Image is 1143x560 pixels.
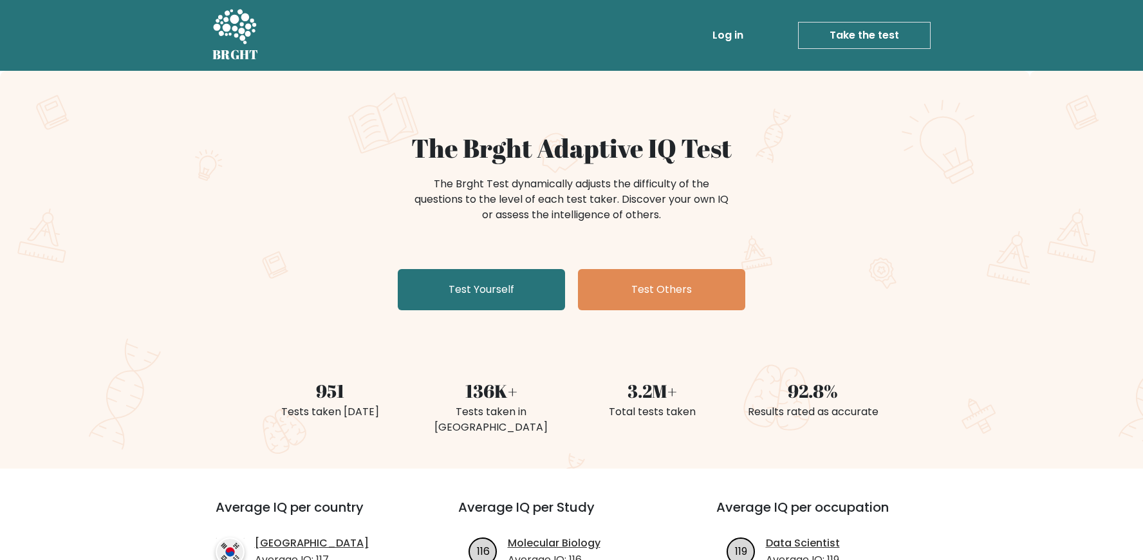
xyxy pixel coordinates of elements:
[418,377,564,404] div: 136K+
[255,536,369,551] a: [GEOGRAPHIC_DATA]
[212,5,259,66] a: BRGHT
[579,377,725,404] div: 3.2M+
[398,269,565,310] a: Test Yourself
[798,22,931,49] a: Take the test
[212,47,259,62] h5: BRGHT
[766,536,840,551] a: Data Scientist
[257,377,403,404] div: 951
[579,404,725,420] div: Total tests taken
[740,377,886,404] div: 92.8%
[257,404,403,420] div: Tests taken [DATE]
[508,536,600,551] a: Molecular Biology
[707,23,748,48] a: Log in
[716,499,943,530] h3: Average IQ per occupation
[458,499,685,530] h3: Average IQ per Study
[476,543,489,558] text: 116
[578,269,745,310] a: Test Others
[257,133,886,163] h1: The Brght Adaptive IQ Test
[411,176,732,223] div: The Brght Test dynamically adjusts the difficulty of the questions to the level of each test take...
[216,499,412,530] h3: Average IQ per country
[735,543,747,558] text: 119
[418,404,564,435] div: Tests taken in [GEOGRAPHIC_DATA]
[740,404,886,420] div: Results rated as accurate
